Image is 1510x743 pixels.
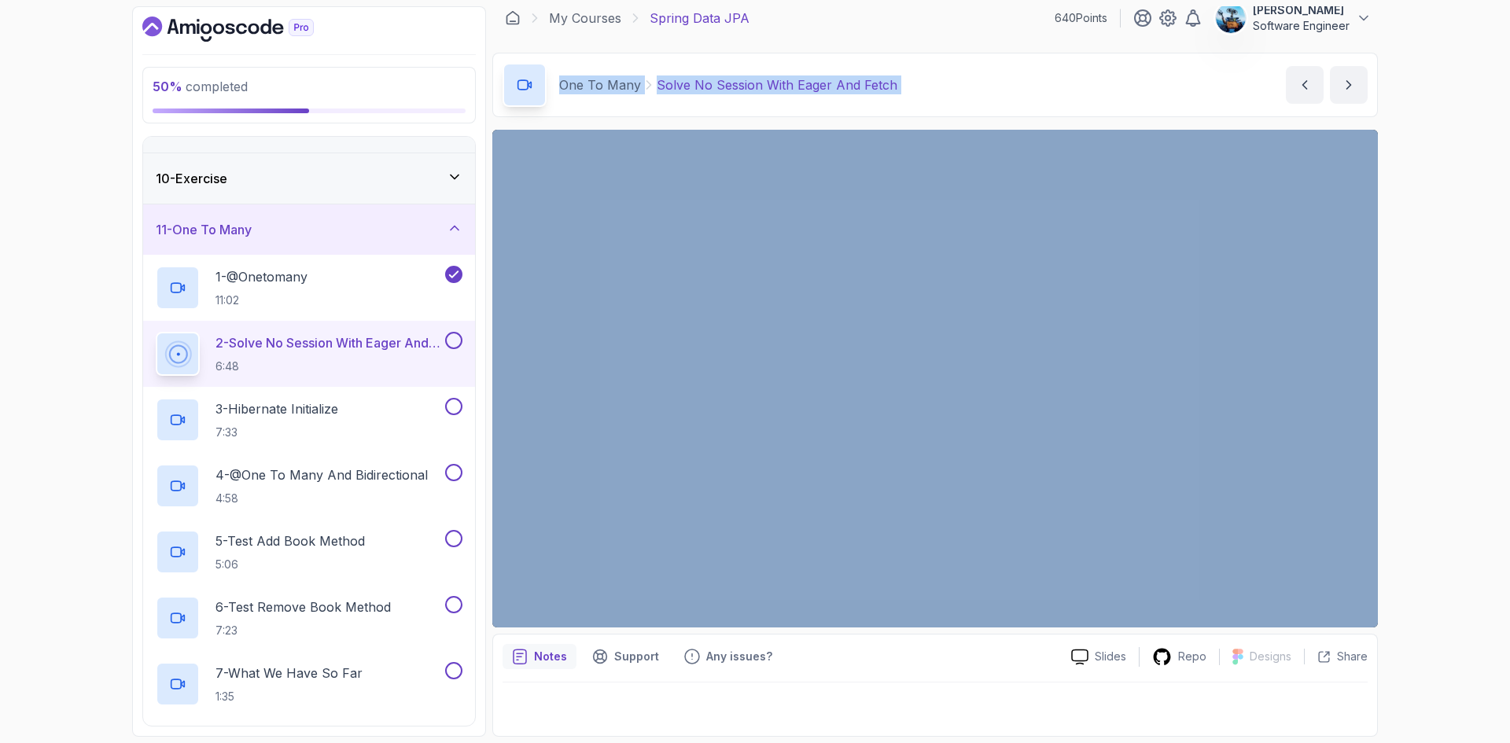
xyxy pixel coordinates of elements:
p: 4 - @One To Many And Bidirectional [215,465,428,484]
p: 640 Points [1055,10,1107,26]
button: 1-@Onetomany11:02 [156,266,462,310]
button: Feedback button [675,644,782,669]
p: 5 - Test Add Book Method [215,532,365,550]
h3: 10 - Exercise [156,169,227,188]
iframe: 2 - Solve No Session with Eager and Fetch [492,130,1378,627]
p: 11:02 [215,292,308,308]
p: 3 - Hibernate Initialize [215,399,338,418]
p: 6 - Test Remove Book Method [215,598,391,616]
button: 10-Exercise [143,153,475,204]
button: user profile image[PERSON_NAME]Software Engineer [1215,2,1372,34]
p: 5:06 [215,557,365,572]
span: completed [153,79,248,94]
button: 2-Solve No Session With Eager And Fetch6:48 [156,332,462,376]
p: Support [614,649,659,664]
button: Support button [583,644,668,669]
button: next content [1330,66,1368,104]
p: 7 - What We Have So Far [215,664,363,682]
button: previous content [1286,66,1324,104]
a: My Courses [549,9,621,28]
button: 11-One To Many [143,204,475,255]
a: Repo [1140,647,1219,667]
p: Solve No Session With Eager And Fetch [657,75,897,94]
p: Any issues? [706,649,772,664]
button: notes button [503,644,576,669]
a: Dashboard [142,17,350,42]
p: Repo [1178,649,1206,664]
button: 6-Test Remove Book Method7:23 [156,596,462,640]
button: 5-Test Add Book Method5:06 [156,530,462,574]
p: Notes [534,649,567,664]
a: Dashboard [505,10,521,26]
button: 4-@One To Many And Bidirectional4:58 [156,464,462,508]
p: Slides [1095,649,1126,664]
span: 50 % [153,79,182,94]
p: One To Many [559,75,641,94]
button: 3-Hibernate Initialize7:33 [156,398,462,442]
h3: 11 - One To Many [156,220,252,239]
button: 7-What We Have So Far1:35 [156,662,462,706]
p: 6:48 [215,359,442,374]
p: Software Engineer [1253,18,1350,34]
p: Spring Data JPA [650,9,749,28]
a: Slides [1059,649,1139,665]
p: 4:58 [215,491,428,506]
p: 7:33 [215,425,338,440]
p: 2 - Solve No Session With Eager And Fetch [215,333,442,352]
p: Share [1337,649,1368,664]
button: Share [1304,649,1368,664]
p: 7:23 [215,623,391,638]
p: [PERSON_NAME] [1253,2,1350,18]
p: Designs [1250,649,1291,664]
p: 1 - @Onetomany [215,267,308,286]
p: 1:35 [215,689,363,704]
img: user profile image [1216,3,1246,33]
